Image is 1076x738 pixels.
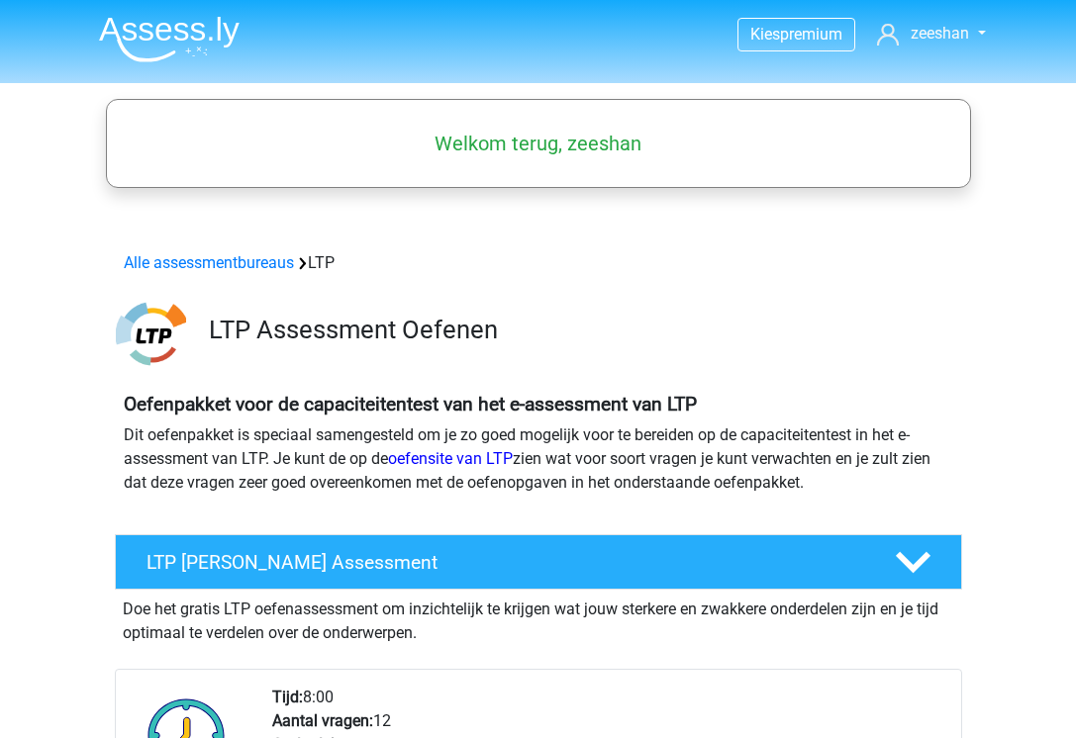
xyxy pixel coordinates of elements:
div: Doe het gratis LTP oefenassessment om inzichtelijk te krijgen wat jouw sterkere en zwakkere onder... [115,590,962,645]
h3: LTP Assessment Oefenen [209,315,946,345]
a: Alle assessmentbureaus [124,253,294,272]
h5: Welkom terug, zeeshan [116,132,961,155]
b: Oefenpakket voor de capaciteitentest van het e-assessment van LTP [124,393,697,415]
a: Kiespremium [738,21,854,47]
span: Kies [750,25,780,44]
img: ltp.png [116,299,186,369]
span: zeeshan [911,24,969,43]
b: Tijd: [272,688,303,706]
h4: LTP [PERSON_NAME] Assessment [147,551,863,574]
a: LTP [PERSON_NAME] Assessment [107,534,970,590]
div: LTP [116,251,961,275]
a: oefensite van LTP [388,449,513,468]
b: Aantal vragen: [272,711,373,730]
a: zeeshan [869,22,993,46]
p: Dit oefenpakket is speciaal samengesteld om je zo goed mogelijk voor te bereiden op de capaciteit... [124,423,953,495]
span: premium [780,25,842,44]
img: Assessly [99,16,240,62]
